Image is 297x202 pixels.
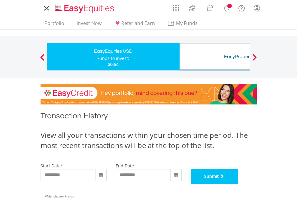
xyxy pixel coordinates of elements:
[41,163,61,169] label: start date
[201,2,219,13] a: Vouchers
[36,57,48,63] button: Previous
[97,55,129,61] div: Funds to invest:
[41,130,257,151] div: View all your transactions within your chosen time period. The most recent transactions will be a...
[249,2,265,15] a: My Profile
[42,20,67,30] a: Portfolio
[74,20,104,30] a: Invest Now
[121,20,155,26] span: Refer and Earn
[205,3,215,13] img: vouchers-v2.svg
[234,2,249,14] a: FAQ's and Support
[191,169,238,184] button: Submit
[111,20,157,30] a: Refer and Earn
[187,3,197,13] img: thrive-v2.svg
[116,163,134,169] label: end date
[53,2,117,14] a: Home page
[173,5,179,11] img: grid-menu-icon.svg
[167,19,207,27] span: My Funds
[249,57,261,63] button: Next
[50,47,176,55] div: EasyEquities USD
[45,194,74,198] span: Mandatory Fields
[41,110,257,124] h1: Transaction History
[219,2,234,14] a: Notifications
[169,2,183,11] a: AppsGrid
[108,61,119,67] span: $0.54
[41,84,257,104] img: EasyCredit Promotion Banner
[54,4,117,14] img: EasyEquities_Logo.png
